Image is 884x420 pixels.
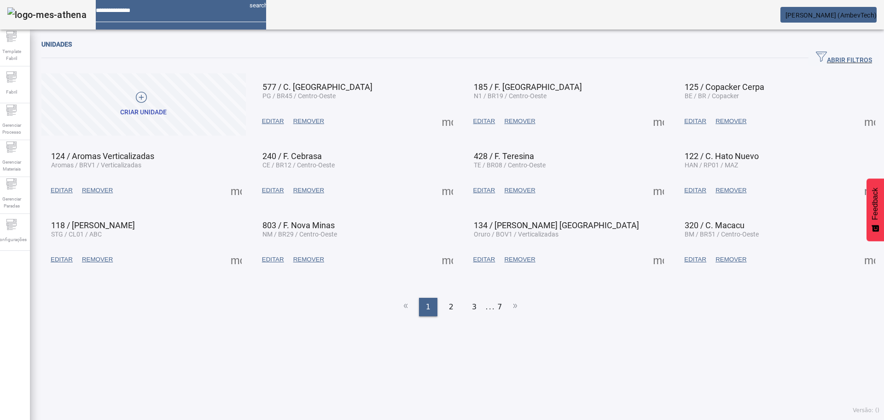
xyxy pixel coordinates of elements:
span: REMOVER [715,255,746,264]
span: REMOVER [293,117,324,126]
button: Criar unidade [41,73,246,136]
span: PG / BR45 / Centro-Oeste [262,92,336,100]
span: N1 / BR19 / Centro-Oeste [474,92,547,100]
button: EDITAR [680,251,711,268]
span: REMOVER [82,255,113,264]
span: REMOVER [504,255,535,264]
span: Feedback [871,188,879,220]
span: 185 / F. [GEOGRAPHIC_DATA] [474,82,582,92]
span: EDITAR [51,186,73,195]
button: Mais [861,182,878,199]
button: Mais [439,182,456,199]
button: Mais [650,182,667,199]
span: Oruro / BOV1 / Verticalizadas [474,231,558,238]
button: REMOVER [711,182,751,199]
span: HAN / RP01 / MAZ [685,161,738,169]
span: EDITAR [473,255,495,264]
span: Fabril [3,86,20,98]
span: NM / BR29 / Centro-Oeste [262,231,337,238]
button: Mais [650,251,667,268]
button: EDITAR [680,113,711,130]
button: REMOVER [711,113,751,130]
button: Mais [228,251,244,268]
span: REMOVER [504,117,535,126]
span: Unidades [41,41,72,48]
span: REMOVER [82,186,113,195]
span: EDITAR [51,255,73,264]
li: 7 [497,298,502,316]
button: EDITAR [46,251,77,268]
span: TE / BR08 / Centro-Oeste [474,161,546,169]
span: [PERSON_NAME] (AmbevTech) [785,12,877,19]
button: EDITAR [469,113,500,130]
button: REMOVER [500,113,540,130]
button: Mais [439,113,456,130]
span: STG / CL01 / ABC [51,231,102,238]
span: EDITAR [684,117,706,126]
button: Mais [861,113,878,130]
span: Aromas / BRV1 / Verticalizadas [51,161,141,169]
button: EDITAR [257,251,289,268]
button: EDITAR [257,113,289,130]
span: EDITAR [473,117,495,126]
button: REMOVER [77,182,117,199]
span: BM / BR51 / Centro-Oeste [685,231,759,238]
div: Criar unidade [120,108,167,117]
button: Mais [439,251,456,268]
span: 118 / [PERSON_NAME] [51,220,135,230]
span: EDITAR [684,186,706,195]
span: 803 / F. Nova Minas [262,220,335,230]
span: EDITAR [262,186,284,195]
button: Feedback - Mostrar pesquisa [867,178,884,241]
span: ABRIR FILTROS [816,51,872,65]
span: 124 / Aromas Verticalizadas [51,151,154,161]
span: 3 [472,302,477,313]
span: 240 / F. Cebrasa [262,151,322,161]
span: 320 / C. Macacu [685,220,744,230]
button: EDITAR [680,182,711,199]
button: REMOVER [289,251,329,268]
span: REMOVER [715,186,746,195]
span: CE / BR12 / Centro-Oeste [262,161,335,169]
img: logo-mes-athena [7,7,87,22]
span: REMOVER [293,255,324,264]
span: REMOVER [715,117,746,126]
span: 134 / [PERSON_NAME] [GEOGRAPHIC_DATA] [474,220,639,230]
button: EDITAR [257,182,289,199]
button: EDITAR [46,182,77,199]
button: Mais [650,113,667,130]
span: 428 / F. Teresina [474,151,534,161]
button: Mais [228,182,244,199]
button: REMOVER [77,251,117,268]
button: REMOVER [289,113,329,130]
span: 577 / C. [GEOGRAPHIC_DATA] [262,82,372,92]
button: EDITAR [469,251,500,268]
li: ... [486,298,495,316]
button: REMOVER [289,182,329,199]
span: Versão: () [853,407,879,414]
button: REMOVER [711,251,751,268]
span: EDITAR [262,117,284,126]
button: REMOVER [500,251,540,268]
span: 122 / C. Hato Nuevo [685,151,759,161]
span: REMOVER [293,186,324,195]
span: EDITAR [473,186,495,195]
button: REMOVER [500,182,540,199]
span: EDITAR [684,255,706,264]
span: BE / BR / Copacker [685,92,739,100]
button: Mais [861,251,878,268]
button: EDITAR [469,182,500,199]
span: 125 / Copacker Cerpa [685,82,764,92]
span: REMOVER [504,186,535,195]
span: 2 [449,302,454,313]
span: EDITAR [262,255,284,264]
button: ABRIR FILTROS [808,50,879,66]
